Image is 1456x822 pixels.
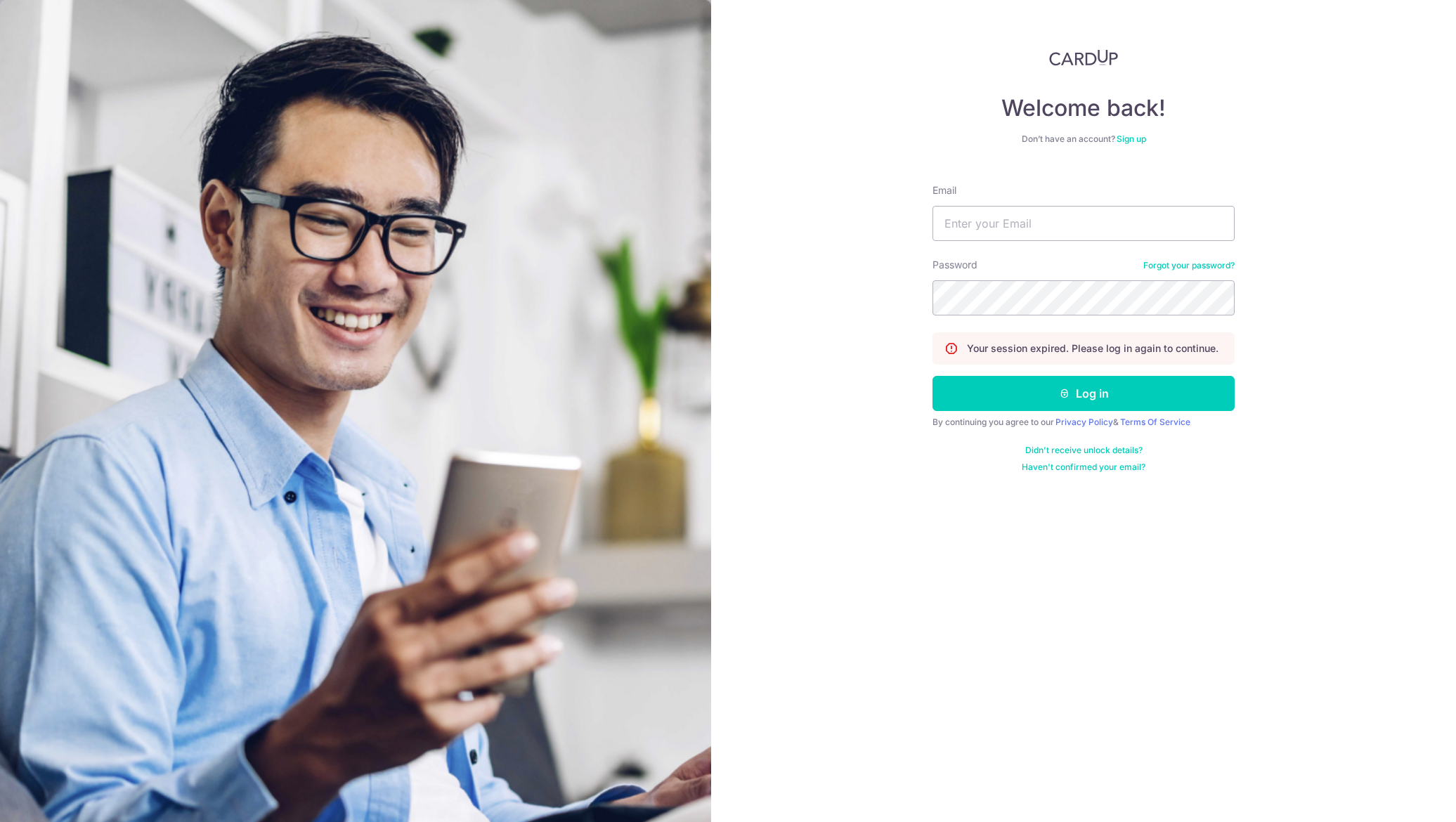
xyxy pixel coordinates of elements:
label: Password [932,258,977,272]
a: Privacy Policy [1055,417,1113,427]
a: Sign up [1117,133,1146,144]
img: CardUp Logo [1049,49,1118,66]
a: Haven't confirmed your email? [1022,462,1145,473]
p: Your session expired. Please log in again to continue. [967,341,1218,355]
a: Forgot your password? [1143,260,1235,271]
a: Didn't receive unlock details? [1025,445,1143,456]
button: Log in [932,376,1235,411]
div: Don’t have an account? [932,133,1235,145]
label: Email [932,183,956,197]
div: By continuing you agree to our & [932,417,1235,428]
a: Terms Of Service [1120,417,1190,427]
h4: Welcome back! [932,94,1235,122]
input: Enter your Email [932,206,1235,241]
